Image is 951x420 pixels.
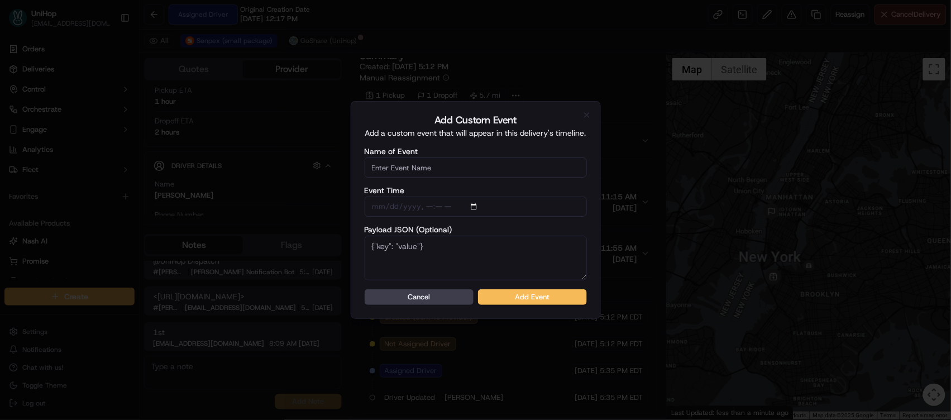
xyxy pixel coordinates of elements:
[365,147,587,155] label: Name of Event
[22,162,85,173] span: Knowledge Base
[79,189,135,198] a: Powered byPylon
[365,127,587,139] p: Add a custom event that will appear in this delivery's timeline.
[365,115,587,125] h2: Add Custom Event
[11,163,20,172] div: 📗
[365,226,587,233] label: Payload JSON (Optional)
[190,110,203,123] button: Start new chat
[90,157,184,178] a: 💻API Documentation
[365,289,474,305] button: Cancel
[106,162,179,173] span: API Documentation
[38,107,183,118] div: Start new chat
[11,107,31,127] img: 1736555255976-a54dd68f-1ca7-489b-9aae-adbdc363a1c4
[111,189,135,198] span: Pylon
[7,157,90,178] a: 📗Knowledge Base
[38,118,141,127] div: We're available if you need us!
[478,289,587,305] button: Add Event
[11,11,34,34] img: Nash
[94,163,103,172] div: 💻
[11,45,203,63] p: Welcome 👋
[365,157,587,178] input: Enter Event Name
[29,72,201,84] input: Got a question? Start typing here...
[365,187,587,194] label: Event Time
